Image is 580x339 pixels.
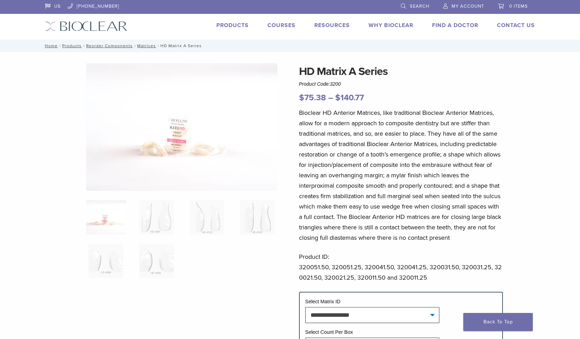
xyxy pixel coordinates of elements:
[509,3,528,9] span: 0 items
[62,43,82,48] a: Products
[86,63,278,191] img: Anterior HD A Series Matrices
[156,44,160,48] span: /
[299,108,503,243] p: Bioclear HD Anterior Matrices, like traditional Bioclear Anterior Matrices, allow for a modern ap...
[368,22,413,29] a: Why Bioclear
[299,81,341,87] span: Product Code:
[299,252,503,283] p: Product ID: 320051.50, 320051.25, 320041.50, 320041.25, 320031.50, 320031.25, 320021.50, 320021.2...
[139,244,174,278] img: HD Matrix A Series - Image 6
[328,93,333,103] span: –
[299,63,503,80] h1: HD Matrix A Series
[240,200,275,235] img: HD Matrix A Series - Image 4
[335,93,364,103] bdi: 140.77
[133,44,137,48] span: /
[82,44,86,48] span: /
[497,22,535,29] a: Contact Us
[137,43,156,48] a: Matrices
[299,93,304,103] span: $
[305,299,341,304] label: Select Matrix ID
[335,93,340,103] span: $
[451,3,484,9] span: My Account
[86,43,133,48] a: Reorder Components
[432,22,478,29] a: Find A Doctor
[410,3,429,9] span: Search
[267,22,296,29] a: Courses
[43,43,58,48] a: Home
[463,313,533,331] a: Back To Top
[330,81,341,87] span: 3200
[190,200,224,235] img: HD Matrix A Series - Image 3
[45,21,127,31] img: Bioclear
[86,200,126,235] img: Anterior-HD-A-Series-Matrices-324x324.jpg
[299,93,326,103] bdi: 75.38
[40,40,540,52] nav: HD Matrix A Series
[139,200,174,235] img: HD Matrix A Series - Image 2
[305,329,353,335] label: Select Count Per Box
[314,22,350,29] a: Resources
[58,44,62,48] span: /
[89,244,123,278] img: HD Matrix A Series - Image 5
[216,22,249,29] a: Products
